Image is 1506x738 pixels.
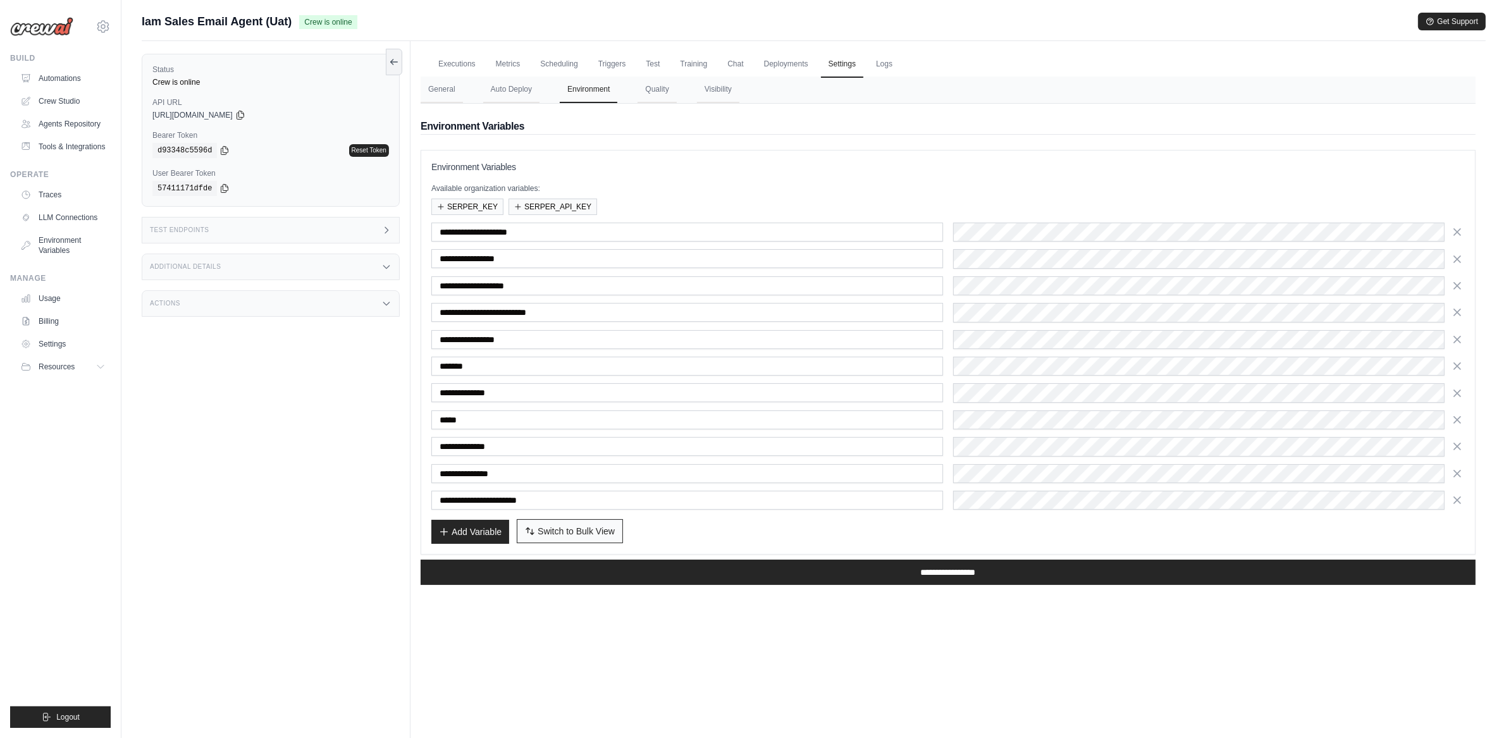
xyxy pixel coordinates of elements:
[560,77,617,103] button: Environment
[152,143,217,158] code: d93348c5596d
[672,51,715,78] a: Training
[152,168,389,178] label: User Bearer Token
[15,91,111,111] a: Crew Studio
[15,288,111,309] a: Usage
[349,144,389,157] a: Reset Token
[431,51,483,78] a: Executions
[15,334,111,354] a: Settings
[150,263,221,271] h3: Additional Details
[150,300,180,307] h3: Actions
[720,51,751,78] a: Chat
[15,207,111,228] a: LLM Connections
[142,13,292,30] span: Iam Sales Email Agent (Uat)
[421,77,1476,103] nav: Tabs
[431,161,1465,173] h3: Environment Variables
[431,199,503,215] button: SERPER_KEY
[15,185,111,205] a: Traces
[10,53,111,63] div: Build
[56,712,80,722] span: Logout
[638,51,667,78] a: Test
[10,706,111,728] button: Logout
[868,51,900,78] a: Logs
[421,119,1476,134] h2: Environment Variables
[756,51,816,78] a: Deployments
[10,273,111,283] div: Manage
[150,226,209,234] h3: Test Endpoints
[152,65,389,75] label: Status
[431,520,509,544] button: Add Variable
[483,77,540,103] button: Auto Deploy
[591,51,634,78] a: Triggers
[152,181,217,196] code: 57411171dfde
[15,137,111,157] a: Tools & Integrations
[488,51,528,78] a: Metrics
[152,77,389,87] div: Crew is online
[152,130,389,140] label: Bearer Token
[538,525,615,538] span: Switch to Bulk View
[638,77,676,103] button: Quality
[421,77,463,103] button: General
[10,169,111,180] div: Operate
[39,362,75,372] span: Resources
[152,97,389,108] label: API URL
[15,68,111,89] a: Automations
[1418,13,1486,30] button: Get Support
[152,110,233,120] span: [URL][DOMAIN_NAME]
[431,183,1465,194] p: Available organization variables:
[15,114,111,134] a: Agents Repository
[697,77,739,103] button: Visibility
[517,519,623,543] button: Switch to Bulk View
[509,199,597,215] button: SERPER_API_KEY
[15,357,111,377] button: Resources
[10,17,73,36] img: Logo
[299,15,357,29] span: Crew is online
[821,51,863,78] a: Settings
[15,230,111,261] a: Environment Variables
[533,51,585,78] a: Scheduling
[15,311,111,331] a: Billing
